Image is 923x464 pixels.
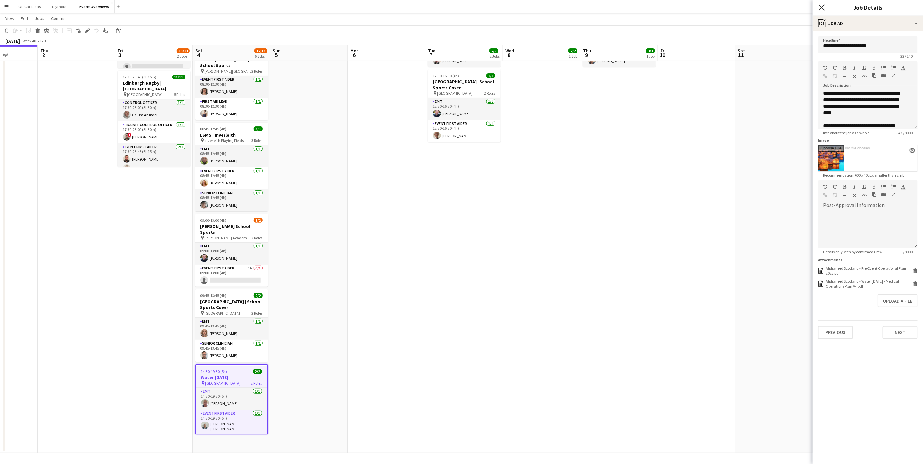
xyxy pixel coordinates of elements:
[195,340,268,362] app-card-role: Senior Clinician1/109:45-13:45 (4h)[PERSON_NAME]
[433,73,459,78] span: 12:30-16:30 (4h)
[862,65,867,70] button: Underline
[128,133,132,137] span: !
[661,48,666,54] span: Fri
[489,48,498,53] span: 5/5
[852,65,857,70] button: Italic
[13,0,46,13] button: On Call Rotas
[872,184,876,189] button: Strikethrough
[172,75,185,79] span: 11/11
[195,98,268,120] app-card-role: First Aid Lead1/108:30-12:30 (4h)[PERSON_NAME]
[826,279,911,289] div: Alphamed Scotland - Water Lantern Festival - Medical Operations Plan V4.pdf
[660,51,666,59] span: 10
[205,69,252,74] span: [PERSON_NAME][GEOGRAPHIC_DATA]
[872,65,876,70] button: Strikethrough
[813,3,923,12] h3: Job Details
[349,51,359,59] span: 6
[48,14,68,23] a: Comms
[881,184,886,189] button: Unordered List
[818,249,888,254] span: Details only seen by confirmed Crew
[195,47,268,120] app-job-card: 08:30-12:30 (4h)2/2ESMS - [PERSON_NAME] School Sports [PERSON_NAME][GEOGRAPHIC_DATA]2 RolesEvent ...
[194,51,202,59] span: 4
[205,235,252,240] span: [PERSON_NAME] Academy Playing Fields
[200,218,227,223] span: 09:00-13:00 (4h)
[40,38,47,43] div: BST
[195,364,268,434] div: 14:30-19:30 (5h)2/2Water [DATE] [GEOGRAPHIC_DATA]2 RolesEMT1/114:30-19:30 (5h)[PERSON_NAME]Event ...
[195,132,268,138] h3: ESMS - Inverleith
[852,74,857,79] button: Clear Formatting
[253,369,262,374] span: 2/2
[118,71,190,167] app-job-card: 17:30-23:45 (6h15m)11/11Edinburgh Rugby | [GEOGRAPHIC_DATA] [GEOGRAPHIC_DATA]5 RolesControl Offic...
[569,54,577,59] div: 1 Job
[891,184,896,189] button: Ordered List
[118,99,190,121] app-card-role: Control Officer1/117:30-23:00 (5h30m)Calum Arundel
[254,218,263,223] span: 1/2
[252,235,263,240] span: 2 Roles
[895,54,918,59] span: 22 / 140
[568,48,577,53] span: 2/2
[582,51,591,59] span: 9
[195,299,268,310] h3: [GEOGRAPHIC_DATA] | School Sports Cover
[881,192,886,197] button: Insert video
[117,51,123,59] span: 3
[205,311,240,315] span: [GEOGRAPHIC_DATA]
[852,193,857,198] button: Clear Formatting
[818,130,875,135] span: Info about the job as a whole
[196,375,267,380] h3: Water [DATE]
[891,192,896,197] button: Fullscreen
[46,0,74,13] button: Taymouth
[5,16,14,21] span: View
[40,48,48,54] span: Thu
[428,98,501,120] app-card-role: EMT1/112:30-16:30 (4h)[PERSON_NAME]
[881,73,886,78] button: Insert video
[177,48,190,53] span: 15/23
[901,184,905,189] button: Text Color
[195,223,268,235] h3: [PERSON_NAME] School Sports
[843,65,847,70] button: Bold
[205,138,244,143] span: Inverleith Playing Fields
[195,265,268,287] app-card-role: Event First Aider1A0/109:00-13:00 (4h)
[852,184,857,189] button: Italic
[646,54,655,59] div: 1 Job
[32,14,47,23] a: Jobs
[51,16,66,21] span: Comms
[195,243,268,265] app-card-role: EMT1/109:00-13:00 (4h)[PERSON_NAME]
[272,51,281,59] span: 5
[881,65,886,70] button: Unordered List
[118,143,190,175] app-card-role: Event First Aider2/217:30-23:45 (6h15m)[PERSON_NAME][PERSON_NAME]
[737,51,745,59] span: 11
[486,73,495,78] span: 2/2
[843,74,847,79] button: Horizontal Line
[205,381,241,386] span: [GEOGRAPHIC_DATA]
[818,257,842,262] label: Attachments
[843,184,847,189] button: Bold
[200,293,227,298] span: 09:45-13:45 (4h)
[123,75,157,79] span: 17:30-23:45 (6h15m)
[833,184,837,189] button: Redo
[823,184,828,189] button: Undo
[18,14,31,23] a: Edit
[195,318,268,340] app-card-role: EMT1/109:45-13:45 (4h)[PERSON_NAME]
[251,381,262,386] span: 2 Roles
[127,92,163,97] span: [GEOGRAPHIC_DATA]
[254,293,263,298] span: 2/2
[428,79,501,90] h3: [GEOGRAPHIC_DATA] | School Sports Cover
[872,192,876,197] button: Paste as plain text
[177,54,189,59] div: 2 Jobs
[3,14,17,23] a: View
[823,65,828,70] button: Undo
[428,69,501,142] app-job-card: 12:30-16:30 (4h)2/2[GEOGRAPHIC_DATA] | School Sports Cover [GEOGRAPHIC_DATA]2 RolesEMT1/112:30-16...
[862,193,867,198] button: HTML Code
[427,51,435,59] span: 7
[174,92,185,97] span: 5 Roles
[891,130,918,135] span: 643 / 8000
[195,214,268,287] app-job-card: 09:00-13:00 (4h)1/2[PERSON_NAME] School Sports [PERSON_NAME] Academy Playing Fields2 RolesEMT1/10...
[200,126,227,131] span: 08:45-12:45 (4h)
[646,48,655,53] span: 3/3
[255,54,267,59] div: 6 Jobs
[195,123,268,211] app-job-card: 08:45-12:45 (4h)3/3ESMS - Inverleith Inverleith Playing Fields3 RolesEMT1/108:45-12:45 (4h)[PERSO...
